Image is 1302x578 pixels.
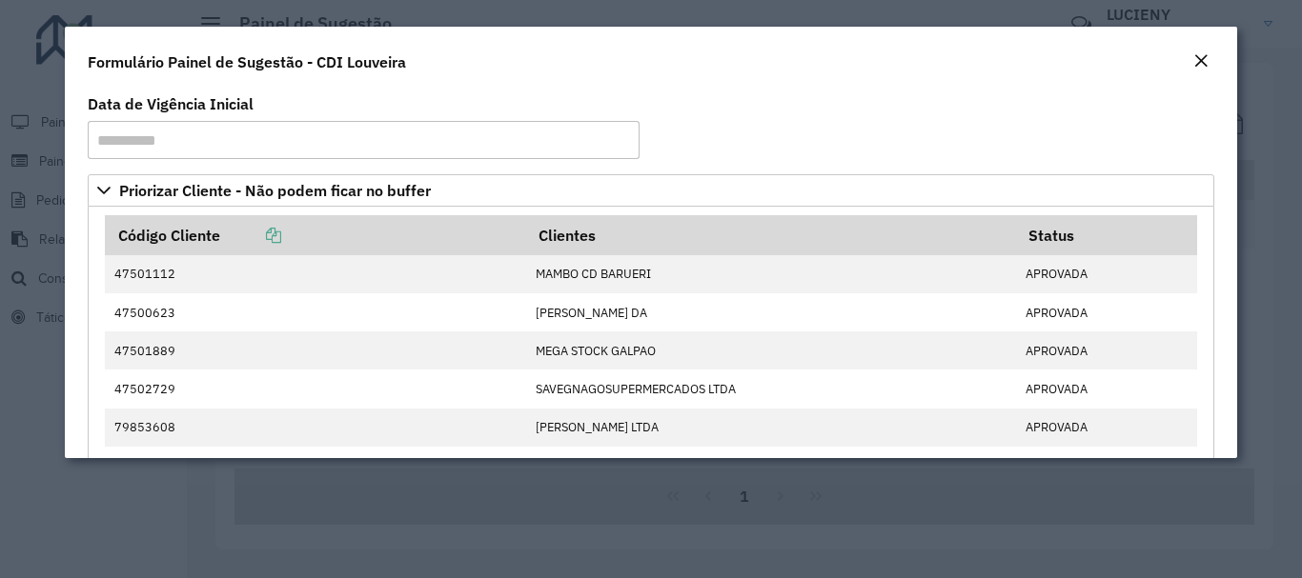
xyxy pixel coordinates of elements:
[105,409,526,447] td: 79853608
[1015,215,1197,255] th: Status
[1193,53,1209,69] em: Fechar
[526,215,1015,255] th: Clientes
[220,226,281,245] a: Copiar
[1015,369,1197,408] td: APROVADA
[119,183,431,198] span: Priorizar Cliente - Não podem ficar no buffer
[526,293,1015,331] td: [PERSON_NAME] DA
[1015,409,1197,447] td: APROVADA
[88,50,406,73] h4: Formulário Painel de Sugestão - CDI Louveira
[88,174,1213,207] a: Priorizar Cliente - Não podem ficar no buffer
[1188,50,1214,74] button: Close
[105,293,526,331] td: 47500623
[526,331,1015,369] td: MEGA STOCK GALPAO
[526,369,1015,408] td: SAVEGNAGOSUPERMERCADOS LTDA
[105,331,526,369] td: 47501889
[1015,331,1197,369] td: APROVADA
[526,409,1015,447] td: [PERSON_NAME] LTDA
[105,369,526,408] td: 47502729
[105,215,526,255] th: Código Cliente
[1015,255,1197,293] td: APROVADA
[1015,293,1197,331] td: APROVADA
[526,255,1015,293] td: MAMBO CD BARUERI
[105,255,526,293] td: 47501112
[88,92,254,115] label: Data de Vigência Inicial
